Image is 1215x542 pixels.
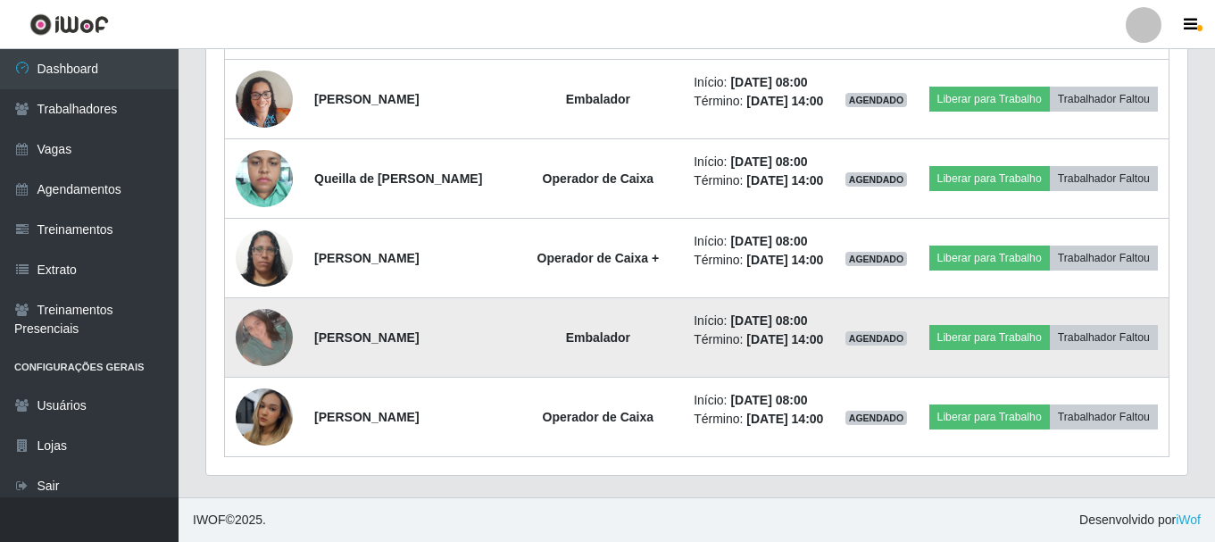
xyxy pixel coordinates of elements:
[694,330,823,349] li: Término:
[746,94,823,108] time: [DATE] 14:00
[929,87,1050,112] button: Liberar para Trabalho
[543,410,654,424] strong: Operador de Caixa
[1050,166,1158,191] button: Trabalhador Faltou
[845,331,908,346] span: AGENDADO
[694,153,823,171] li: Início:
[730,313,807,328] time: [DATE] 08:00
[314,410,419,424] strong: [PERSON_NAME]
[314,251,419,265] strong: [PERSON_NAME]
[730,234,807,248] time: [DATE] 08:00
[543,171,654,186] strong: Operador de Caixa
[694,251,823,270] li: Término:
[314,92,419,106] strong: [PERSON_NAME]
[193,511,266,529] span: © 2025 .
[314,330,419,345] strong: [PERSON_NAME]
[746,173,823,188] time: [DATE] 14:00
[730,75,807,89] time: [DATE] 08:00
[1050,246,1158,271] button: Trabalhador Faltou
[566,92,630,106] strong: Embalador
[314,171,482,186] strong: Queilla de [PERSON_NAME]
[1079,511,1201,529] span: Desenvolvido por
[730,393,807,407] time: [DATE] 08:00
[929,166,1050,191] button: Liberar para Trabalho
[694,312,823,330] li: Início:
[845,411,908,425] span: AGENDADO
[845,93,908,107] span: AGENDADO
[694,92,823,111] li: Término:
[746,412,823,426] time: [DATE] 14:00
[236,220,293,296] img: 1743014740776.jpeg
[746,332,823,346] time: [DATE] 14:00
[929,246,1050,271] button: Liberar para Trabalho
[236,140,293,216] img: 1746725446960.jpeg
[1050,325,1158,350] button: Trabalhador Faltou
[1050,404,1158,429] button: Trabalhador Faltou
[694,410,823,429] li: Término:
[694,232,823,251] li: Início:
[746,253,823,267] time: [DATE] 14:00
[566,330,630,345] strong: Embalador
[236,61,293,137] img: 1740408489847.jpeg
[694,73,823,92] li: Início:
[1050,87,1158,112] button: Trabalhador Faltou
[236,309,293,366] img: 1752719654898.jpeg
[29,13,109,36] img: CoreUI Logo
[845,172,908,187] span: AGENDADO
[929,325,1050,350] button: Liberar para Trabalho
[730,154,807,169] time: [DATE] 08:00
[694,171,823,190] li: Término:
[694,391,823,410] li: Início:
[236,367,293,468] img: 1705014131504.jpeg
[193,513,226,527] span: IWOF
[537,251,660,265] strong: Operador de Caixa +
[929,404,1050,429] button: Liberar para Trabalho
[845,252,908,266] span: AGENDADO
[1176,513,1201,527] a: iWof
